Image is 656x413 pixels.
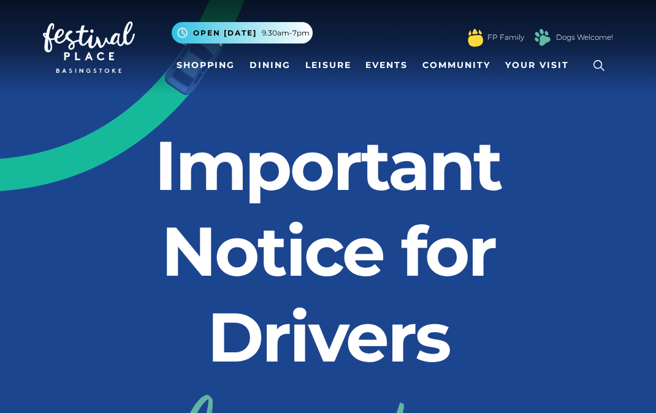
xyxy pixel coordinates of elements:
button: Open [DATE] 9.30am-7pm [172,22,313,44]
a: FP Family [487,32,524,43]
h2: Important Notice for Drivers [141,123,515,380]
span: Your Visit [505,59,569,72]
a: Events [360,54,413,77]
a: Shopping [172,54,240,77]
a: Your Visit [500,54,580,77]
a: Leisure [300,54,356,77]
span: 9.30am-7pm [262,28,310,39]
a: Community [418,54,495,77]
img: Festival Place Logo [43,21,135,73]
span: Open [DATE] [193,28,257,39]
a: Dining [245,54,296,77]
a: Dogs Welcome! [556,32,613,43]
